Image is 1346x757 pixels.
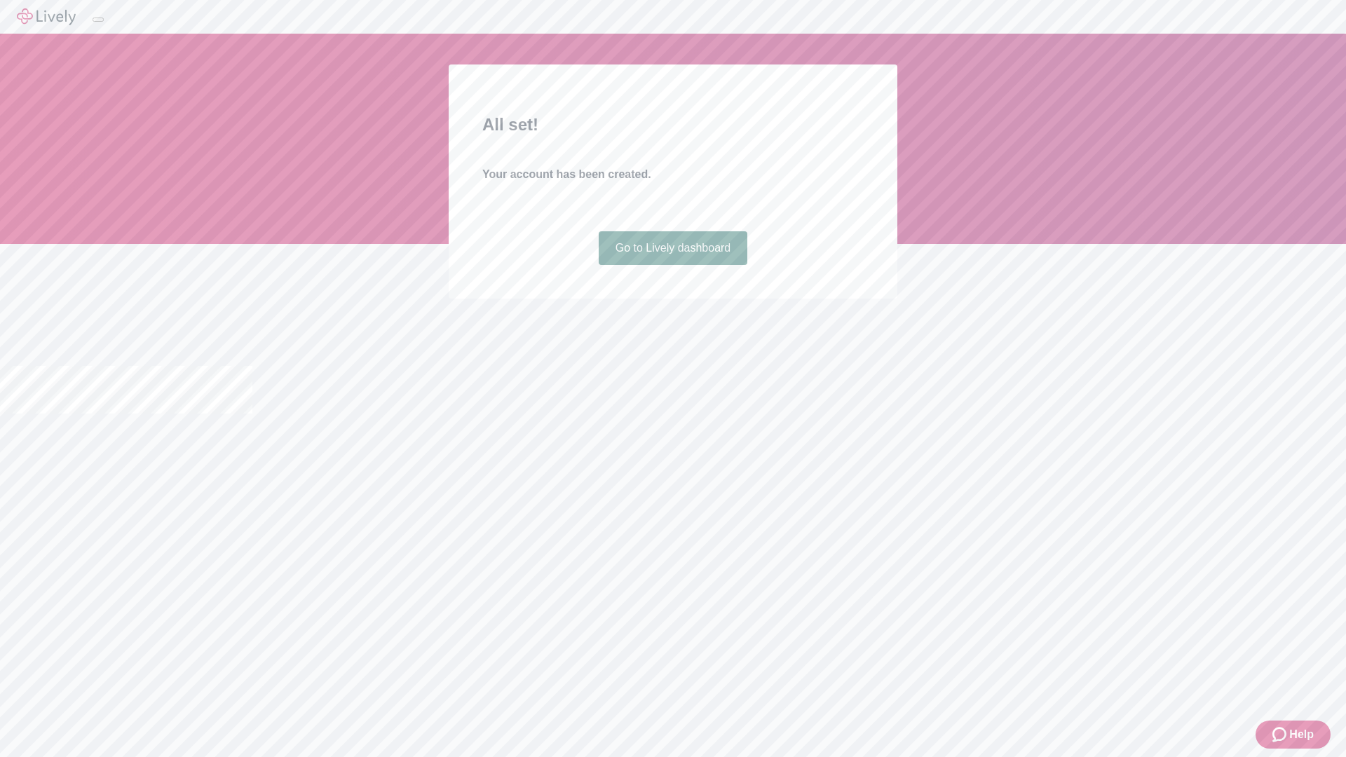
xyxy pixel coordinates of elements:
[482,112,864,137] h2: All set!
[93,18,104,22] button: Log out
[1256,721,1331,749] button: Zendesk support iconHelp
[599,231,748,265] a: Go to Lively dashboard
[17,8,76,25] img: Lively
[1289,726,1314,743] span: Help
[482,166,864,183] h4: Your account has been created.
[1272,726,1289,743] svg: Zendesk support icon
